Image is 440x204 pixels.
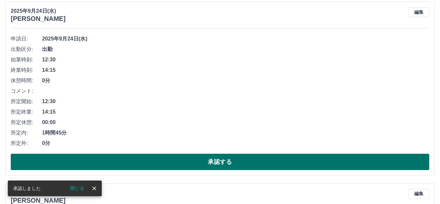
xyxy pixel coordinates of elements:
[11,45,42,53] span: 出勤区分:
[11,129,42,137] span: 所定内:
[42,35,429,43] span: 2025年9月24日(水)
[42,129,429,137] span: 1時間45分
[13,182,41,194] div: 承認しました
[65,183,89,193] button: 閉じる
[408,189,429,199] button: 編集
[42,56,429,64] span: 12:30
[11,98,42,105] span: 所定開始:
[89,183,99,193] button: close
[11,15,66,23] h3: [PERSON_NAME]
[11,118,42,126] span: 所定休憩:
[42,77,429,85] span: 0分
[11,56,42,64] span: 始業時刻:
[408,7,429,17] button: 編集
[11,66,42,74] span: 終業時刻:
[11,77,42,85] span: 休憩時間:
[11,139,42,147] span: 所定外:
[11,154,429,170] button: 承認する
[42,118,429,126] span: 00:00
[11,87,42,95] span: コメント:
[11,35,42,43] span: 申請日:
[42,108,429,116] span: 14:15
[42,45,429,53] span: 出勤
[42,66,429,74] span: 14:15
[42,98,429,105] span: 12:30
[11,7,66,15] p: 2025年9月24日(水)
[11,108,42,116] span: 所定終業:
[42,139,429,147] span: 0分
